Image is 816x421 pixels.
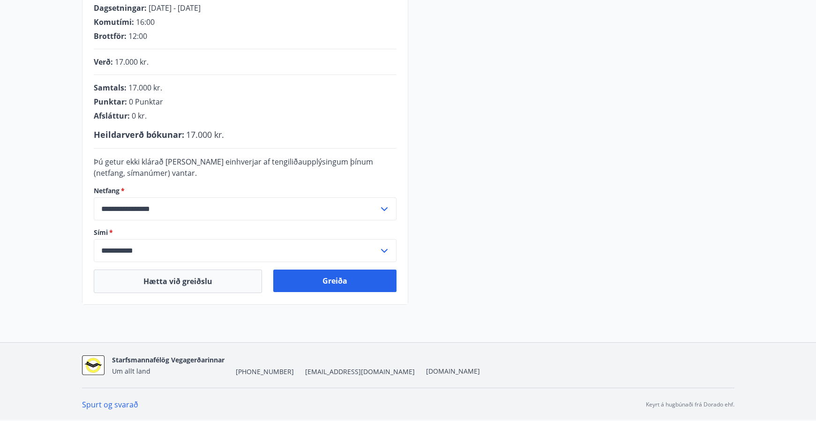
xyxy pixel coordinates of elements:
span: [DATE] - [DATE] [149,3,201,13]
span: Starfsmannafélög Vegagerðarinnar [112,355,225,364]
button: Hætta við greiðslu [94,270,262,293]
button: Greiða [273,270,397,292]
span: 17.000 kr. [128,83,162,93]
span: 17.000 kr. [115,57,149,67]
span: 16:00 [136,17,155,27]
span: Afsláttur : [94,111,130,121]
span: Komutími : [94,17,134,27]
a: Spurt og svarað [82,399,138,410]
a: [DOMAIN_NAME] [426,367,480,376]
span: 0 kr. [132,111,147,121]
span: [PHONE_NUMBER] [236,367,294,376]
span: 0 Punktar [129,97,163,107]
span: Samtals : [94,83,127,93]
span: Heildarverð bókunar : [94,129,184,140]
span: Um allt land [112,367,150,376]
p: Keyrt á hugbúnaði frá Dorado ehf. [646,400,734,409]
span: Brottför : [94,31,127,41]
span: Verð : [94,57,113,67]
span: Punktar : [94,97,127,107]
span: 12:00 [128,31,147,41]
span: 17.000 kr. [186,129,224,140]
label: Sími [94,228,397,237]
span: Dagsetningar : [94,3,147,13]
label: Netfang [94,186,397,195]
img: suBotUq1GBnnm8aIt3p4JrVVQbDVnVd9Xe71I8RX.jpg [82,355,105,376]
span: [EMAIL_ADDRESS][DOMAIN_NAME] [305,367,415,376]
span: Þú getur ekki klárað [PERSON_NAME] einhverjar af tengiliðaupplýsingum þínum (netfang, símanúmer) ... [94,157,373,178]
